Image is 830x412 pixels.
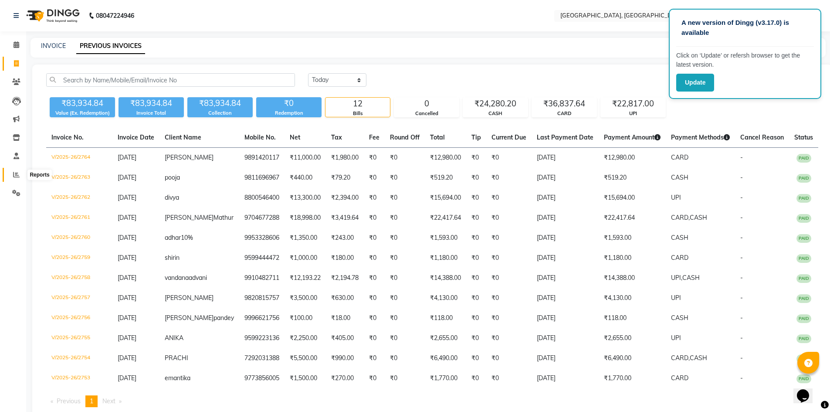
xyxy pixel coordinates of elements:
span: UPI [671,294,681,302]
span: PAID [796,294,811,303]
span: Last Payment Date [537,133,593,141]
td: [DATE] [532,248,599,268]
div: UPI [601,110,665,117]
span: [DATE] [118,214,136,221]
div: Collection [187,109,253,117]
span: [PERSON_NAME] [165,153,213,161]
span: PAID [796,234,811,243]
span: - [740,334,743,342]
td: ₹3,500.00 [285,288,326,308]
td: ₹0 [486,188,532,208]
td: V/2025-26/2762 [46,188,112,208]
span: [DATE] [118,314,136,322]
td: ₹0 [385,228,425,248]
td: ₹18.00 [326,308,364,328]
td: V/2025-26/2759 [46,248,112,268]
span: CARD [671,374,688,382]
span: CARD [671,153,688,161]
p: Click on ‘Update’ or refersh browser to get the latest version. [676,51,814,69]
button: Update [676,74,714,92]
span: adhar [165,234,181,242]
td: ₹0 [486,228,532,248]
span: PAID [796,154,811,163]
span: CASH [671,174,688,181]
div: CASH [463,110,528,117]
td: ₹0 [466,228,486,248]
td: 7292031388 [239,348,285,368]
td: ₹0 [385,368,425,388]
td: ₹0 [364,268,385,288]
span: PAID [796,254,811,263]
span: PAID [796,194,811,203]
td: ₹2,194.78 [326,268,364,288]
span: CASH [671,314,688,322]
td: ₹0 [364,368,385,388]
td: V/2025-26/2761 [46,208,112,228]
span: CARD, [671,214,690,221]
span: UPI, [671,274,682,282]
td: [DATE] [532,288,599,308]
td: ₹0 [385,288,425,308]
span: [DATE] [118,274,136,282]
td: ₹0 [385,308,425,328]
span: Net [290,133,300,141]
div: ₹36,837.64 [532,98,596,110]
span: Status [794,133,813,141]
td: ₹0 [466,248,486,268]
td: ₹0 [466,268,486,288]
a: INVOICE [41,42,66,50]
span: - [740,374,743,382]
div: Bills [325,110,390,117]
td: ₹5,500.00 [285,348,326,368]
span: CASH [690,214,707,221]
td: V/2025-26/2758 [46,268,112,288]
td: ₹22,417.64 [425,208,466,228]
div: ₹83,934.84 [187,97,253,109]
td: [DATE] [532,308,599,328]
td: ₹0 [466,148,486,168]
td: [DATE] [532,348,599,368]
span: ANIKA [165,334,183,342]
td: ₹15,694.00 [425,188,466,208]
div: Invoice Total [119,109,184,117]
td: ₹0 [486,348,532,368]
div: ₹24,280.20 [463,98,528,110]
td: ₹1,180.00 [425,248,466,268]
span: Client Name [165,133,201,141]
input: Search by Name/Mobile/Email/Invoice No [46,73,295,87]
td: ₹6,490.00 [425,348,466,368]
td: ₹0 [466,288,486,308]
td: ₹519.20 [599,168,666,188]
td: ₹0 [385,328,425,348]
span: Total [430,133,445,141]
td: ₹13,300.00 [285,188,326,208]
td: ₹0 [486,308,532,328]
span: [DATE] [118,354,136,362]
td: ₹0 [385,208,425,228]
span: emantika [165,374,190,382]
td: ₹0 [385,188,425,208]
td: 9910482711 [239,268,285,288]
td: [DATE] [532,208,599,228]
td: 8800546400 [239,188,285,208]
td: ₹0 [486,288,532,308]
td: ₹3,419.64 [326,208,364,228]
span: [PERSON_NAME] [165,294,213,302]
div: ₹22,817.00 [601,98,665,110]
td: V/2025-26/2756 [46,308,112,328]
span: shirin [165,254,180,262]
td: ₹1,500.00 [285,368,326,388]
td: [DATE] [532,368,599,388]
span: - [740,174,743,181]
span: [DATE] [118,334,136,342]
span: Previous [57,397,81,405]
div: ₹83,934.84 [50,97,115,109]
td: [DATE] [532,228,599,248]
td: ₹0 [486,368,532,388]
b: 08047224946 [96,3,134,28]
span: CASH [682,274,700,282]
span: Tax [331,133,342,141]
td: ₹0 [364,328,385,348]
span: [DATE] [118,294,136,302]
td: ₹1,980.00 [326,148,364,168]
